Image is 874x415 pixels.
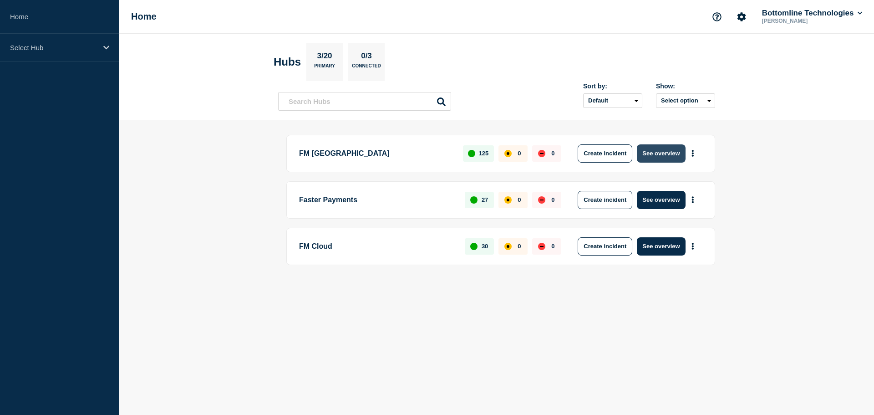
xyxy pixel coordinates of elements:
[352,63,381,73] p: Connected
[732,7,751,26] button: Account settings
[299,144,452,163] p: FM [GEOGRAPHIC_DATA]
[10,44,97,51] p: Select Hub
[656,82,715,90] div: Show:
[551,196,554,203] p: 0
[131,11,157,22] h1: Home
[760,9,864,18] button: Bottomline Technologies
[687,191,699,208] button: More actions
[578,237,632,256] button: Create incident
[470,243,478,250] div: up
[504,150,512,157] div: affected
[518,196,521,203] p: 0
[518,243,521,250] p: 0
[578,144,632,163] button: Create incident
[482,243,488,250] p: 30
[468,150,475,157] div: up
[687,145,699,162] button: More actions
[583,82,642,90] div: Sort by:
[637,237,685,256] button: See overview
[538,243,545,250] div: down
[518,150,521,157] p: 0
[299,237,454,256] p: FM Cloud
[583,93,642,108] select: Sort by
[470,196,478,204] div: up
[299,191,454,209] p: Faster Payments
[707,7,727,26] button: Support
[551,150,554,157] p: 0
[687,238,699,255] button: More actions
[538,196,545,204] div: down
[656,93,715,108] button: Select option
[358,51,376,63] p: 0/3
[551,243,554,250] p: 0
[482,196,488,203] p: 27
[637,144,685,163] button: See overview
[314,51,335,63] p: 3/20
[278,92,451,111] input: Search Hubs
[538,150,545,157] div: down
[760,18,855,24] p: [PERSON_NAME]
[504,196,512,204] div: affected
[314,63,335,73] p: Primary
[504,243,512,250] div: affected
[578,191,632,209] button: Create incident
[274,56,301,68] h2: Hubs
[479,150,489,157] p: 125
[637,191,685,209] button: See overview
